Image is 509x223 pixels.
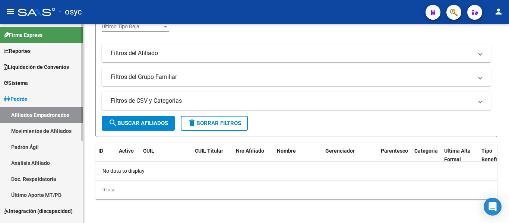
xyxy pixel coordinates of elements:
[4,95,28,103] span: Padrón
[143,148,154,154] span: CUIL
[4,47,31,55] span: Reportes
[277,148,296,154] span: Nombre
[119,148,134,154] span: Activo
[4,79,28,87] span: Sistema
[181,116,248,131] button: Borrar Filtros
[494,7,503,16] mat-icon: person
[274,143,322,168] datatable-header-cell: Nombre
[98,148,103,154] span: ID
[441,143,478,168] datatable-header-cell: Ultima Alta Formal
[116,143,140,168] datatable-header-cell: Activo
[6,7,15,16] mat-icon: menu
[102,68,491,86] mat-expansion-panel-header: Filtros del Grupo Familiar
[108,120,168,127] span: Buscar Afiliados
[4,63,69,71] span: Liquidación de Convenios
[95,143,116,168] datatable-header-cell: ID
[478,143,508,168] datatable-header-cell: Tipo Beneficiario
[381,148,408,154] span: Parentesco
[140,143,181,168] datatable-header-cell: CUIL
[236,148,264,154] span: Nro Afiliado
[111,49,473,57] mat-panel-title: Filtros del Afiliado
[322,143,367,168] datatable-header-cell: Gerenciador
[325,148,355,154] span: Gerenciador
[187,118,196,127] mat-icon: delete
[187,120,241,127] span: Borrar Filtros
[108,118,117,127] mat-icon: search
[111,97,473,105] mat-panel-title: Filtros de CSV y Categorias
[378,143,411,168] datatable-header-cell: Parentesco
[411,143,441,168] datatable-header-cell: Categoria
[444,148,471,162] span: Ultima Alta Formal
[102,92,491,110] mat-expansion-panel-header: Filtros de CSV y Categorias
[192,143,233,168] datatable-header-cell: CUIL Titular
[484,198,502,216] div: Open Intercom Messenger
[111,73,473,81] mat-panel-title: Filtros del Grupo Familiar
[59,4,82,20] span: - osyc
[4,31,42,39] span: Firma Express
[233,143,274,168] datatable-header-cell: Nro Afiliado
[102,23,162,30] span: Ultimo Tipo Baja
[102,44,491,62] mat-expansion-panel-header: Filtros del Afiliado
[102,116,175,131] button: Buscar Afiliados
[95,181,497,199] div: 0 total
[95,162,497,180] div: No data to display
[4,207,73,215] span: Integración (discapacidad)
[195,148,223,154] span: CUIL Titular
[414,148,438,154] span: Categoria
